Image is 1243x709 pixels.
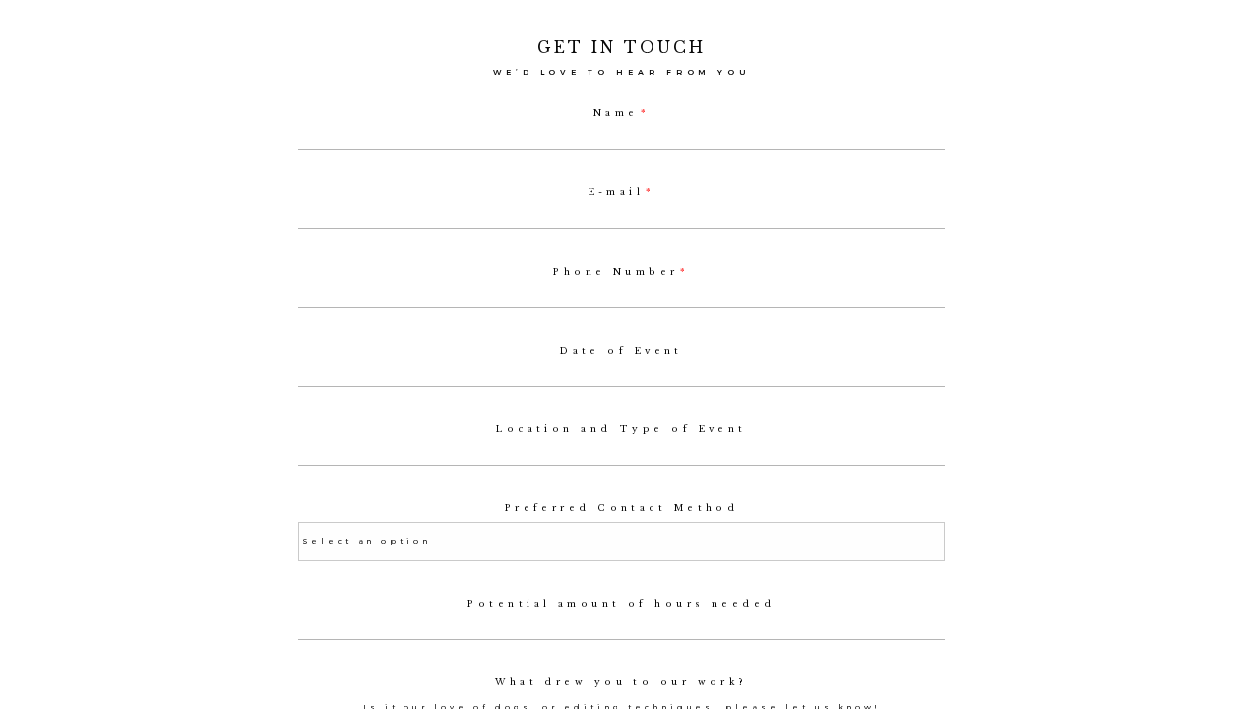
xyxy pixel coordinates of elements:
[298,187,945,198] label: E-mail
[298,424,945,435] label: Location and Type of Event
[298,503,945,514] label: Preferred Contact Method
[298,108,945,119] label: Name
[293,36,950,60] h2: GET IN TOUCH
[298,677,945,688] label: What drew you to our work?
[298,346,945,356] label: Date of Event
[298,267,945,278] label: Phone Number
[293,65,950,81] h3: WE’D LOVE TO HEAR FROM YOU
[298,599,945,610] label: Potential amount of hours needed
